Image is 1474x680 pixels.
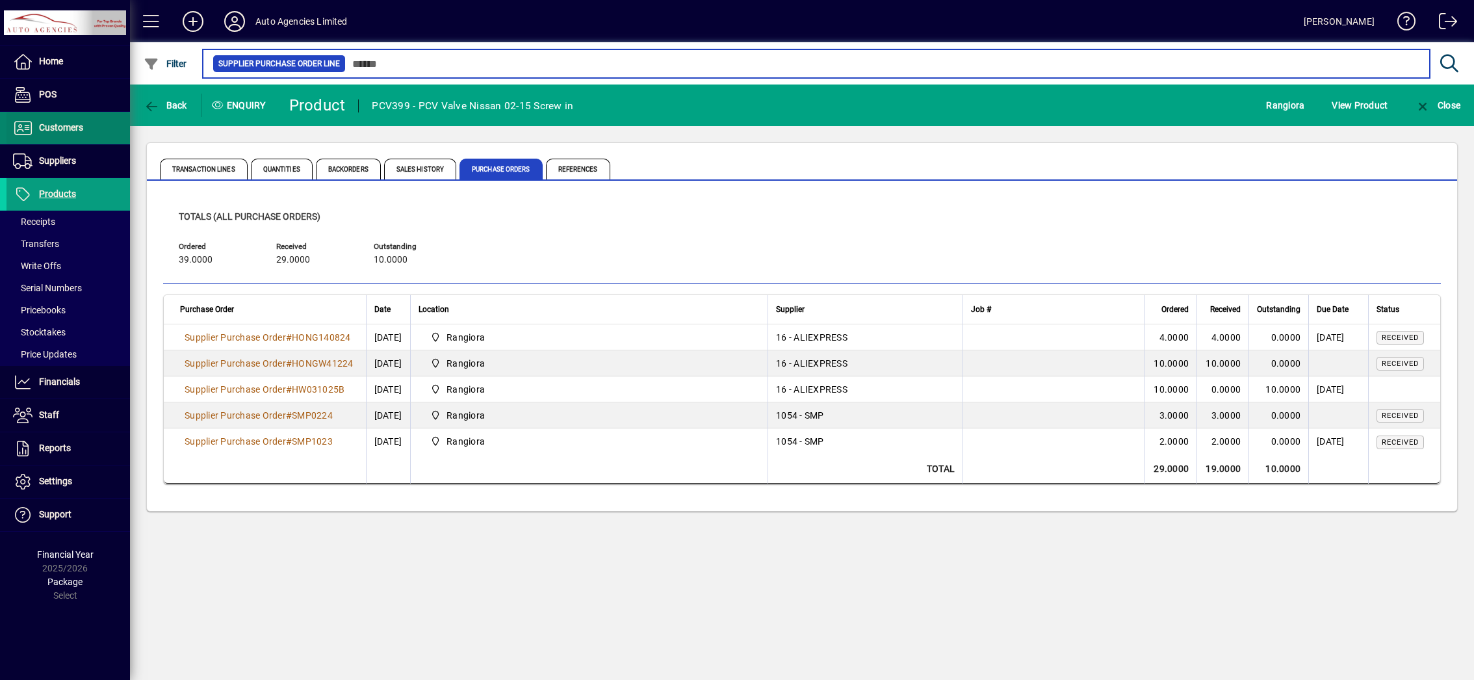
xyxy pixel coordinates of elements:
span: # [286,410,292,421]
span: HW031025B [292,384,344,395]
span: Outstanding [374,242,452,251]
td: 10.0000 [1144,350,1196,376]
span: Stocktakes [13,327,66,337]
span: Purchase Orders [459,159,543,179]
a: Pricebooks [6,299,130,321]
div: Purchase Order [180,302,358,317]
span: Received [1210,302,1241,317]
span: POS [39,89,57,99]
app-page-header-button: Back [130,94,201,117]
span: Purchase Order [180,302,234,317]
a: Transfers [6,233,130,255]
td: 1054 - SMP [768,402,963,428]
span: Settings [39,476,72,486]
td: [DATE] [366,402,410,428]
td: 3.0000 [1196,402,1248,428]
span: HONGW41224 [292,358,354,369]
td: 0.0000 [1196,376,1248,402]
span: Supplier Purchase Order [185,436,286,447]
button: View Product [1328,94,1391,117]
div: [PERSON_NAME] [1304,11,1375,32]
a: Suppliers [6,145,130,177]
div: Auto Agencies Limited [255,11,348,32]
a: Reports [6,432,130,465]
span: Transfers [13,239,59,249]
a: Supplier Purchase Order#HONG140824 [180,330,356,345]
a: Supplier Purchase Order#SMP1023 [180,434,337,449]
span: SMP0224 [292,410,333,421]
div: Location [419,302,760,317]
span: Rangiora [425,434,754,449]
td: 2.0000 [1196,428,1248,454]
button: Add [172,10,214,33]
div: Enquiry [201,95,279,116]
td: [DATE] [366,376,410,402]
td: 10.0000 [1144,376,1196,402]
span: Ordered [179,242,257,251]
span: Supplier [776,302,805,317]
a: Stocktakes [6,321,130,343]
span: Supplier Purchase Order [185,384,286,395]
div: Due Date [1317,302,1360,317]
span: HONG140824 [292,332,351,343]
span: Received [1382,412,1419,420]
span: Ordered [1161,302,1189,317]
a: Receipts [6,211,130,233]
span: Rangiora [425,330,754,345]
span: Customers [39,122,83,133]
td: Total [768,454,963,484]
a: Logout [1429,3,1458,45]
span: Rangiora [446,383,485,396]
span: Rangiora [1266,95,1304,116]
div: PCV399 - PCV Valve Nissan 02-15 Screw in [372,96,573,116]
a: Supplier Purchase Order#HW031025B [180,382,349,397]
td: 0.0000 [1248,402,1308,428]
span: Rangiora [446,409,485,422]
span: Supplier Purchase Order Line [218,57,340,70]
span: Received [1382,333,1419,342]
span: Job # [971,302,991,317]
td: 10.0000 [1248,376,1308,402]
a: Supplier Purchase Order#HONGW41224 [180,356,358,371]
span: View Product [1332,95,1388,116]
span: Status [1377,302,1399,317]
span: Serial Numbers [13,283,82,293]
span: Supplier Purchase Order [185,410,286,421]
span: Suppliers [39,155,76,166]
span: Quantities [251,159,313,179]
span: Reports [39,443,71,453]
button: Rangiora [1263,94,1308,117]
span: References [546,159,610,179]
span: Financial Year [37,549,94,560]
span: Rangiora [446,331,485,344]
span: Financials [39,376,80,387]
span: Received [276,242,354,251]
a: Price Updates [6,343,130,365]
span: Supplier Purchase Order [185,332,286,343]
span: Due Date [1317,302,1349,317]
span: Close [1415,100,1460,111]
span: Received [1382,438,1419,447]
span: # [286,358,292,369]
td: [DATE] [1308,376,1368,402]
span: SMP1023 [292,436,333,447]
td: 16 - ALIEXPRESS [768,324,963,350]
a: Serial Numbers [6,277,130,299]
span: Transaction Lines [160,159,248,179]
a: Supplier Purchase Order#SMP0224 [180,408,337,423]
td: 19.0000 [1196,454,1248,484]
span: Sales History [384,159,456,179]
span: Location [419,302,449,317]
span: Pricebooks [13,305,66,315]
a: Knowledge Base [1388,3,1416,45]
app-page-header-button: Close enquiry [1401,94,1474,117]
span: Filter [144,59,187,69]
span: Back [144,100,187,111]
span: 39.0000 [179,255,213,265]
span: 29.0000 [276,255,310,265]
div: Status [1377,302,1424,317]
td: 3.0000 [1144,402,1196,428]
td: 16 - ALIEXPRESS [768,350,963,376]
span: Home [39,56,63,66]
span: Totals (all purchase orders) [179,211,320,222]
